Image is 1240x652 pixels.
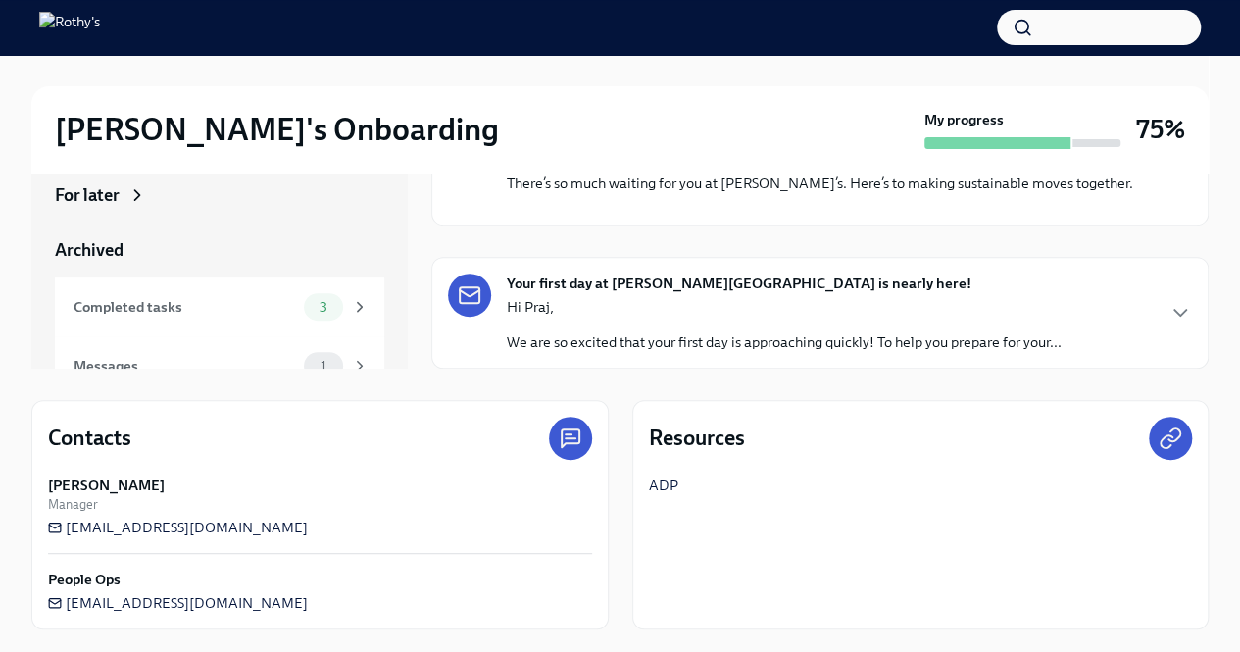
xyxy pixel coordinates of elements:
[507,332,1062,352] p: We are so excited that your first day is approaching quickly! To help you prepare for your...
[48,593,308,613] a: [EMAIL_ADDRESS][DOMAIN_NAME]
[74,296,296,318] div: Completed tasks
[48,570,121,589] strong: People Ops
[48,518,308,537] a: [EMAIL_ADDRESS][DOMAIN_NAME]
[507,174,1133,193] p: There’s so much waiting for you at [PERSON_NAME]’s. Here’s to making sustainable moves together.
[74,355,296,376] div: Messages
[507,274,971,293] strong: Your first day at [PERSON_NAME][GEOGRAPHIC_DATA] is nearly here!
[48,495,98,514] span: Manager
[649,424,745,453] h4: Resources
[55,238,384,262] a: Archived
[924,110,1004,129] strong: My progress
[48,476,165,495] strong: [PERSON_NAME]
[55,277,384,336] a: Completed tasks3
[507,297,1062,317] p: Hi Praj,
[55,110,499,149] h2: [PERSON_NAME]'s Onboarding
[649,476,678,495] a: ADP
[308,300,339,315] span: 3
[309,359,338,374] span: 1
[55,183,120,207] div: For later
[55,336,384,395] a: Messages1
[48,424,131,453] h4: Contacts
[1136,112,1185,147] h3: 75%
[55,183,384,207] a: For later
[39,12,100,43] img: Rothy's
